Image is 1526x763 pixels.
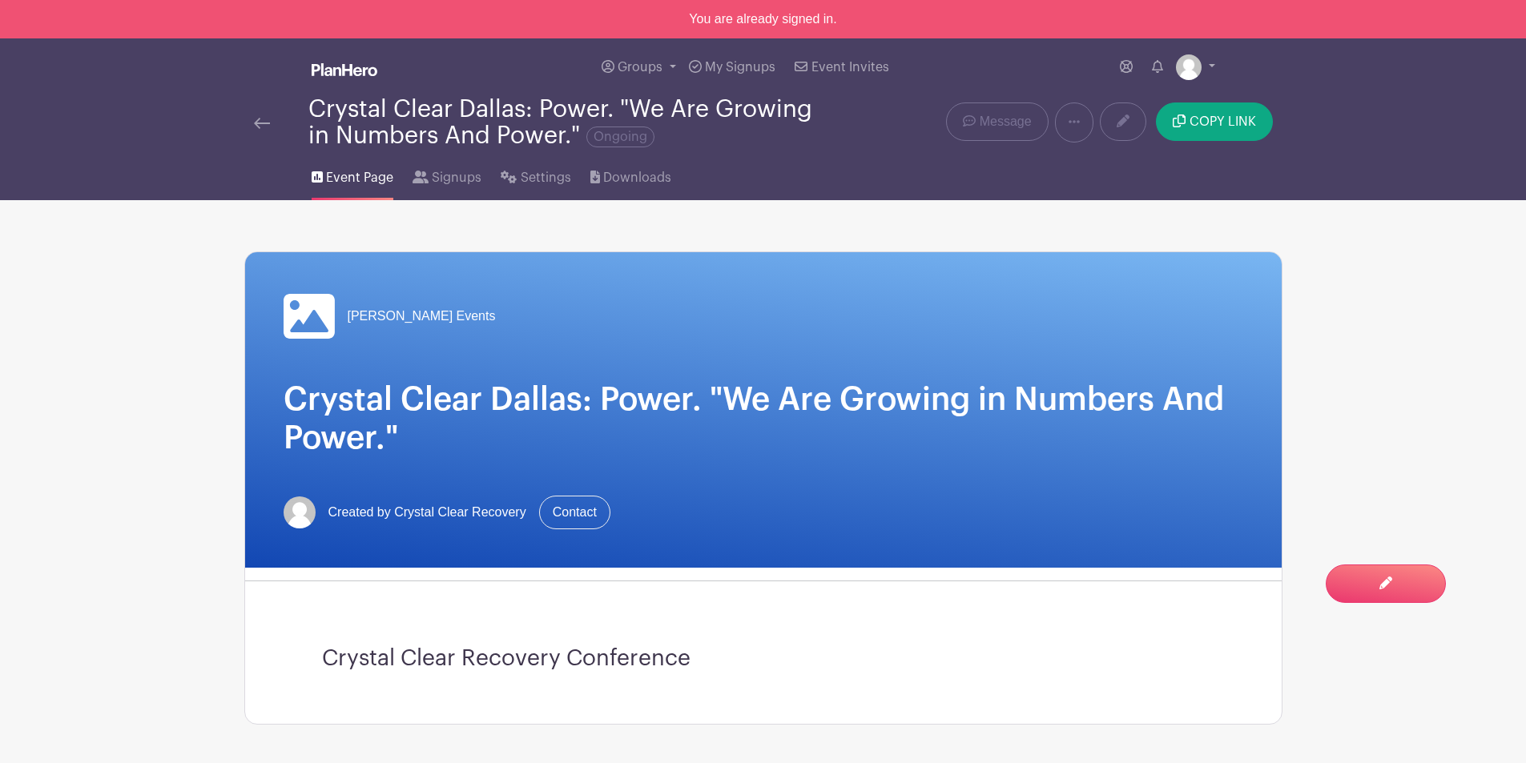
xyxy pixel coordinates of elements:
img: default-ce2991bfa6775e67f084385cd625a349d9dcbb7a52a09fb2fda1e96e2d18dcdb.png [284,496,316,528]
a: Contact [539,496,610,529]
a: Event Invites [788,38,895,96]
span: Event Invites [811,61,889,74]
span: Groups [618,61,662,74]
span: COPY LINK [1190,115,1256,128]
img: back-arrow-29a5d9b10d5bd6ae65dc969a981735edf675c4d7a1fe02e03b50dbd4ba3cdb55.svg [254,118,270,129]
a: My Signups [682,38,782,96]
div: Crystal Clear Dallas: Power. "We Are Growing in Numbers And Power." [308,96,827,149]
h3: Crystal Clear Recovery Conference [322,645,1205,673]
a: Downloads [590,149,671,200]
img: default-ce2991bfa6775e67f084385cd625a349d9dcbb7a52a09fb2fda1e96e2d18dcdb.png [1176,54,1202,80]
span: Settings [521,168,571,187]
h1: Crystal Clear Dallas: Power. "We Are Growing in Numbers And Power." [284,380,1243,457]
span: Event Page [326,168,393,187]
span: Message [980,112,1032,131]
span: [PERSON_NAME] Events [348,307,496,326]
span: Created by Crystal Clear Recovery [328,503,526,522]
span: My Signups [705,61,775,74]
a: Event Page [312,149,393,200]
a: Settings [501,149,570,200]
span: Signups [432,168,481,187]
span: Downloads [603,168,671,187]
button: COPY LINK [1156,102,1272,141]
a: Groups [595,38,682,96]
a: Signups [413,149,481,200]
span: Ongoing [586,126,654,147]
a: Message [946,102,1048,141]
img: logo_white-6c42ec7e38ccf1d336a20a19083b03d10ae64f83f12c07503d8b9e83406b4c7d.svg [312,63,377,76]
